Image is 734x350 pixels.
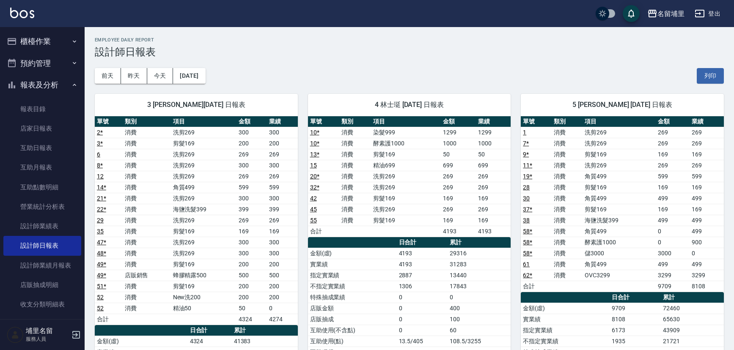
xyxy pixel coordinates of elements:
[552,193,583,204] td: 消費
[339,171,371,182] td: 消費
[171,193,236,204] td: 洗剪269
[3,74,81,96] button: 報表及分析
[523,195,530,202] a: 30
[267,193,297,204] td: 300
[310,162,317,169] a: 15
[690,204,724,215] td: 169
[232,325,298,336] th: 累計
[173,68,205,84] button: [DATE]
[448,303,511,314] td: 400
[310,206,317,213] a: 45
[10,8,34,18] img: Logo
[610,292,661,303] th: 日合計
[188,325,232,336] th: 日合計
[656,138,690,149] td: 269
[236,248,267,259] td: 300
[236,127,267,138] td: 300
[523,184,530,191] a: 28
[339,116,371,127] th: 類別
[656,215,690,226] td: 499
[397,303,448,314] td: 0
[441,226,476,237] td: 4193
[610,303,661,314] td: 9709
[552,116,583,127] th: 類別
[97,151,100,158] a: 6
[397,325,448,336] td: 0
[267,116,297,127] th: 業績
[397,281,448,292] td: 1306
[267,149,297,160] td: 269
[97,305,104,312] a: 52
[583,193,656,204] td: 角質499
[690,138,724,149] td: 269
[371,138,441,149] td: 酵素護1000
[3,158,81,177] a: 互助月報表
[236,226,267,237] td: 169
[661,303,724,314] td: 72460
[171,116,236,127] th: 項目
[690,226,724,237] td: 499
[3,256,81,275] a: 設計師業績月報表
[690,237,724,248] td: 900
[95,37,724,43] h2: Employee Daily Report
[656,193,690,204] td: 499
[308,116,511,237] table: a dense table
[267,270,297,281] td: 500
[476,171,511,182] td: 269
[339,204,371,215] td: 消費
[552,226,583,237] td: 消費
[97,173,104,180] a: 12
[171,281,236,292] td: 剪髮169
[97,228,104,235] a: 35
[236,171,267,182] td: 269
[267,127,297,138] td: 300
[531,101,714,109] span: 5 [PERSON_NAME] [DATE] 日報表
[267,182,297,193] td: 599
[236,237,267,248] td: 300
[121,68,147,84] button: 昨天
[552,138,583,149] td: 消費
[105,101,288,109] span: 3 [PERSON_NAME][DATE] 日報表
[308,325,397,336] td: 互助使用(不含點)
[690,270,724,281] td: 3299
[371,171,441,182] td: 洗剪269
[448,281,511,292] td: 17843
[308,314,397,325] td: 店販抽成
[552,160,583,171] td: 消費
[583,259,656,270] td: 角質499
[441,138,476,149] td: 1000
[476,193,511,204] td: 169
[690,149,724,160] td: 169
[656,237,690,248] td: 0
[97,294,104,301] a: 52
[308,270,397,281] td: 指定實業績
[371,116,441,127] th: 項目
[123,292,171,303] td: 消費
[267,292,297,303] td: 200
[339,193,371,204] td: 消費
[583,182,656,193] td: 剪髮169
[171,303,236,314] td: 精油50
[26,327,69,335] h5: 埔里名留
[236,182,267,193] td: 599
[690,193,724,204] td: 499
[318,101,501,109] span: 4 林士珽 [DATE] 日報表
[690,259,724,270] td: 499
[656,259,690,270] td: 499
[3,178,81,197] a: 互助點數明細
[397,237,448,248] th: 日合計
[171,149,236,160] td: 洗剪269
[476,160,511,171] td: 699
[476,116,511,127] th: 業績
[371,149,441,160] td: 剪髮169
[3,197,81,216] a: 營業統計分析表
[476,182,511,193] td: 269
[441,193,476,204] td: 169
[123,116,171,127] th: 類別
[236,116,267,127] th: 金額
[95,116,123,127] th: 單號
[448,314,511,325] td: 100
[308,116,340,127] th: 單號
[267,171,297,182] td: 269
[95,314,123,325] td: 合計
